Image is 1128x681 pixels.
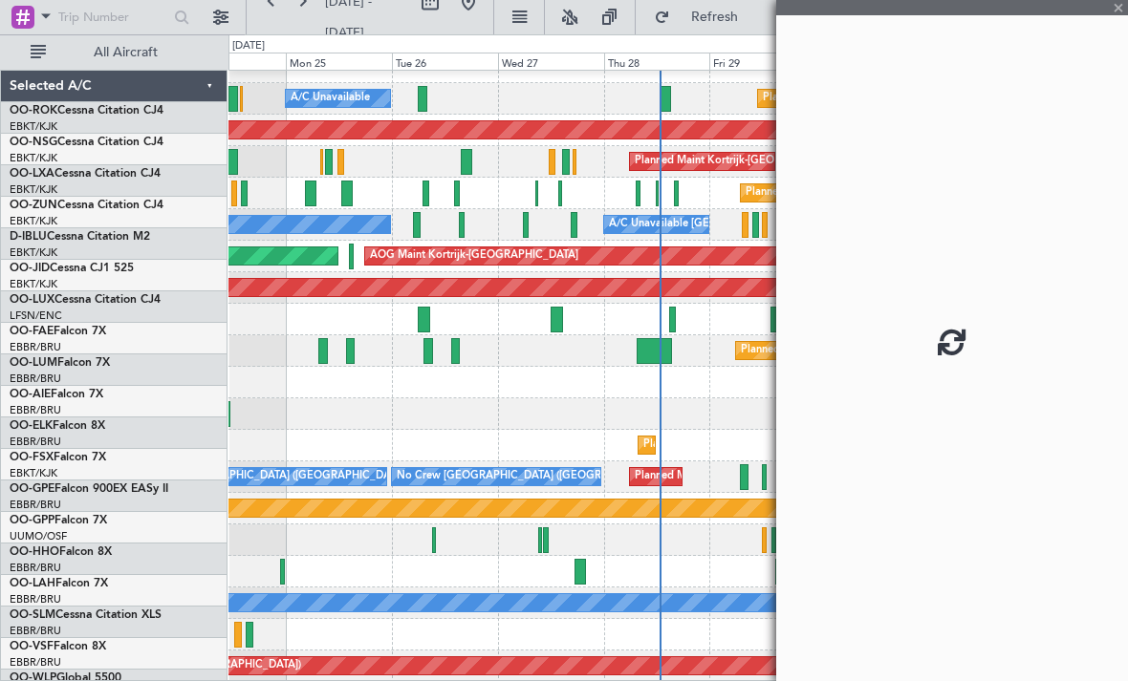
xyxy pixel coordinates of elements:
span: Refresh [674,11,754,24]
div: Fri 29 [709,53,815,70]
div: Planned Maint Kortrijk-[GEOGRAPHIC_DATA] [746,179,968,207]
a: OO-LUMFalcon 7X [10,357,110,369]
a: EBBR/BRU [10,403,61,417]
div: Planned Maint [GEOGRAPHIC_DATA] ([GEOGRAPHIC_DATA] National) [741,336,1087,365]
a: OO-SLMCessna Citation XLS [10,609,162,621]
a: OO-LAHFalcon 7X [10,578,108,589]
span: OO-SLM [10,609,55,621]
span: OO-LXA [10,168,54,180]
span: OO-HHO [10,546,59,558]
a: EBKT/KJK [10,466,57,480]
a: EBBR/BRU [10,655,61,670]
div: A/C Unavailable [291,84,370,113]
span: OO-ZUN [10,200,57,211]
a: EBBR/BRU [10,592,61,607]
a: EBKT/KJK [10,214,57,228]
a: OO-GPEFalcon 900EX EASy II [10,483,168,495]
span: OO-ELK [10,420,53,432]
div: Sun 24 [180,53,286,70]
span: OO-ROK [10,105,57,117]
a: EBBR/BRU [10,561,61,575]
a: OO-ROKCessna Citation CJ4 [10,105,163,117]
div: [DATE] [232,38,265,54]
div: Planned Maint [GEOGRAPHIC_DATA] ([GEOGRAPHIC_DATA] National) [635,462,981,491]
div: Wed 27 [498,53,604,70]
a: EBBR/BRU [10,340,61,354]
a: UUMO/OSF [10,529,67,543]
a: EBKT/KJK [10,277,57,291]
span: OO-VSF [10,641,54,652]
a: OO-GPPFalcon 7X [10,515,107,526]
span: OO-GPP [10,515,54,526]
span: OO-AIE [10,389,51,400]
a: OO-ZUNCessna Citation CJ4 [10,200,163,211]
a: OO-HHOFalcon 8X [10,546,112,558]
a: OO-ELKFalcon 8X [10,420,105,432]
div: Mon 25 [286,53,392,70]
a: OO-LXACessna Citation CJ4 [10,168,161,180]
a: EBKT/KJK [10,119,57,134]
a: OO-LUXCessna Citation CJ4 [10,294,161,306]
a: OO-JIDCessna CJ1 525 [10,263,134,274]
button: Refresh [645,2,760,32]
a: LFSN/ENC [10,309,62,323]
a: OO-AIEFalcon 7X [10,389,103,400]
a: EBKT/KJK [10,182,57,197]
input: Trip Number [58,3,168,32]
div: Planned Maint Kortrijk-[GEOGRAPHIC_DATA] [635,147,857,176]
div: Planned Maint Kortrijk-[GEOGRAPHIC_DATA] [643,431,866,459]
div: Tue 26 [392,53,498,70]
div: Thu 28 [604,53,710,70]
a: OO-FAEFalcon 7X [10,326,106,337]
a: EBKT/KJK [10,151,57,165]
div: No Crew [GEOGRAPHIC_DATA] ([GEOGRAPHIC_DATA] National) [397,462,717,491]
a: D-IBLUCessna Citation M2 [10,231,150,243]
button: All Aircraft [21,37,207,68]
a: EBKT/KJK [10,245,57,260]
a: OO-FSXFalcon 7X [10,452,106,463]
div: Planned Maint Kortrijk-[GEOGRAPHIC_DATA] [763,84,986,113]
span: All Aircraft [50,46,202,59]
span: OO-LAH [10,578,55,589]
span: OO-FSX [10,452,54,463]
span: D-IBLU [10,231,47,243]
span: OO-LUX [10,294,54,306]
span: OO-FAE [10,326,54,337]
span: OO-JID [10,263,50,274]
div: AOG Maint Kortrijk-[GEOGRAPHIC_DATA] [370,242,578,270]
span: OO-LUM [10,357,57,369]
div: No Crew [GEOGRAPHIC_DATA] ([GEOGRAPHIC_DATA] National) [133,462,453,491]
a: EBBR/BRU [10,372,61,386]
a: EBBR/BRU [10,498,61,512]
span: OO-GPE [10,483,54,495]
a: EBBR/BRU [10,624,61,638]
a: OO-NSGCessna Citation CJ4 [10,137,163,148]
a: EBBR/BRU [10,435,61,449]
a: OO-VSFFalcon 8X [10,641,106,652]
span: OO-NSG [10,137,57,148]
div: A/C Unavailable [GEOGRAPHIC_DATA]-[GEOGRAPHIC_DATA] [609,210,914,239]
